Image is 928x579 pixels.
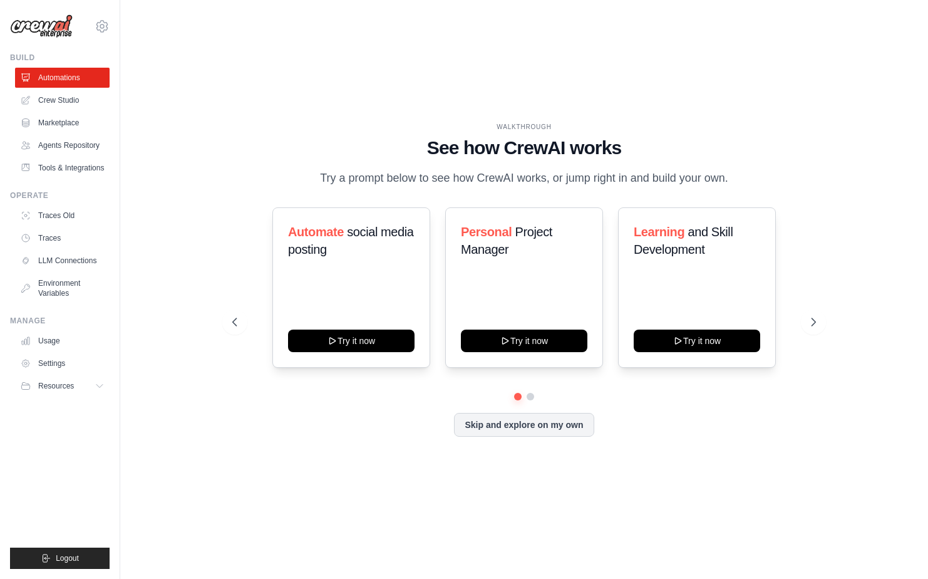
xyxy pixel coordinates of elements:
a: Automations [15,68,110,88]
a: Agents Repository [15,135,110,155]
button: Try it now [288,330,415,352]
a: Traces Old [15,206,110,226]
a: Usage [15,331,110,351]
div: Operate [10,190,110,201]
a: Marketplace [15,113,110,133]
div: Manage [10,316,110,326]
a: Environment Variables [15,273,110,303]
p: Try a prompt below to see how CrewAI works, or jump right in and build your own. [314,169,735,187]
button: Logout [10,548,110,569]
span: Project Manager [461,225,552,256]
span: Learning [634,225,684,239]
button: Try it now [461,330,587,352]
div: Build [10,53,110,63]
a: Traces [15,228,110,248]
a: LLM Connections [15,251,110,271]
a: Tools & Integrations [15,158,110,178]
span: social media posting [288,225,414,256]
iframe: Chat Widget [865,519,928,579]
img: Logo [10,14,73,38]
span: Logout [56,553,79,563]
a: Settings [15,353,110,373]
button: Skip and explore on my own [454,413,594,437]
h1: See how CrewAI works [232,137,817,159]
span: Personal [461,225,512,239]
a: Crew Studio [15,90,110,110]
button: Resources [15,376,110,396]
button: Try it now [634,330,760,352]
div: WALKTHROUGH [232,122,817,132]
span: Automate [288,225,344,239]
span: Resources [38,381,74,391]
